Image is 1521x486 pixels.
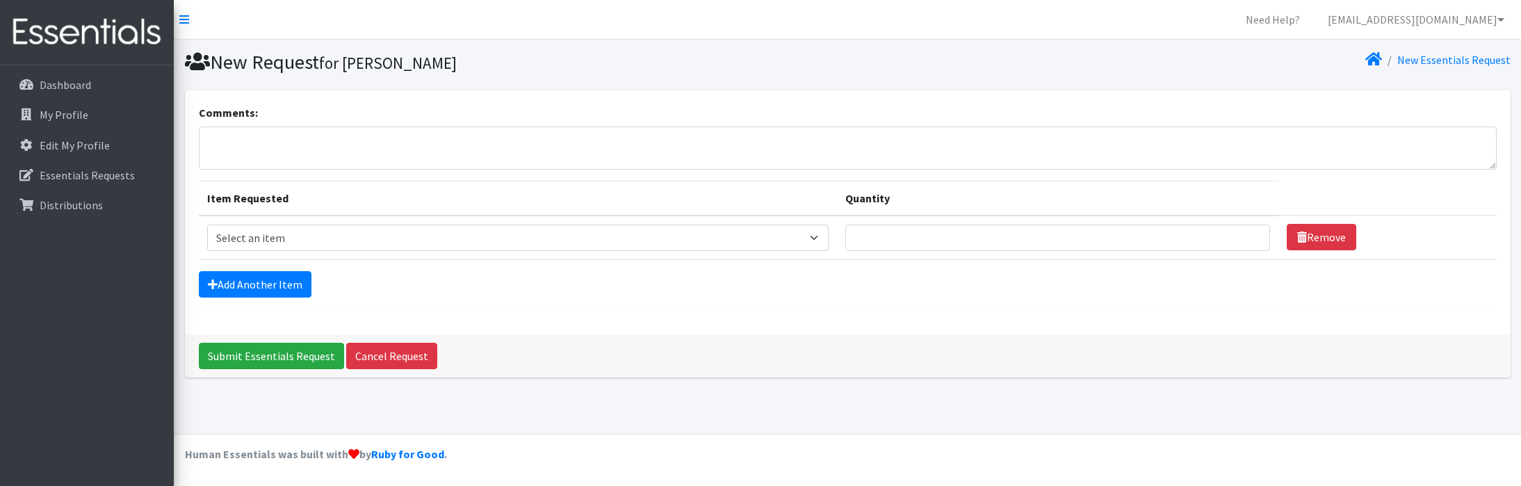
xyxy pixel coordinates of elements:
p: Edit My Profile [40,138,110,152]
a: Ruby for Good [371,447,444,461]
strong: Human Essentials was built with by . [185,447,447,461]
a: Cancel Request [346,343,437,369]
small: for [PERSON_NAME] [319,53,457,73]
a: Essentials Requests [6,161,168,189]
a: Add Another Item [199,271,311,298]
p: Dashboard [40,78,91,92]
a: Need Help? [1235,6,1311,33]
a: Dashboard [6,71,168,99]
a: Remove [1287,224,1356,250]
input: Submit Essentials Request [199,343,344,369]
p: Distributions [40,198,103,212]
h1: New Request [185,50,843,74]
a: Distributions [6,191,168,219]
a: [EMAIL_ADDRESS][DOMAIN_NAME] [1317,6,1515,33]
img: HumanEssentials [6,9,168,56]
p: Essentials Requests [40,168,135,182]
label: Comments: [199,104,258,121]
p: My Profile [40,108,88,122]
a: My Profile [6,101,168,129]
a: New Essentials Request [1397,53,1511,67]
th: Quantity [837,181,1278,216]
a: Edit My Profile [6,131,168,159]
th: Item Requested [199,181,837,216]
